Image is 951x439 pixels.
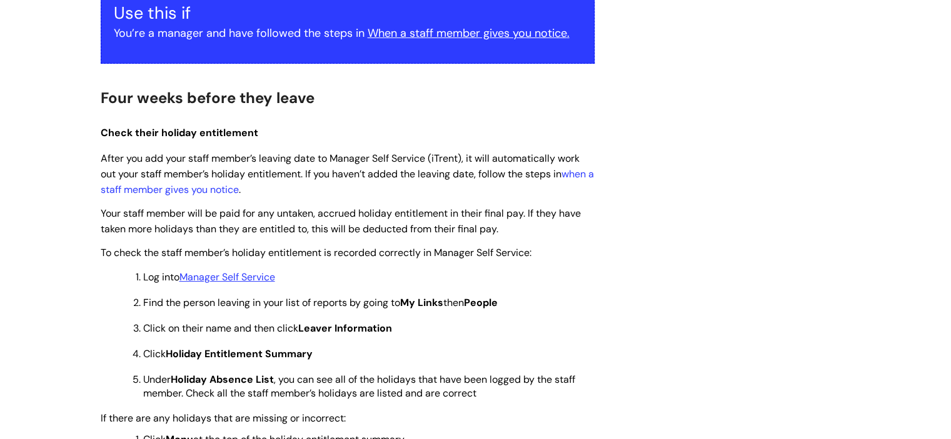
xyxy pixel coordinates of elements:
u: . [567,26,570,41]
strong: My Links [400,296,443,309]
strong: People [464,296,498,309]
span: Log into [143,270,275,284]
strong: Leaver Information [298,322,392,335]
span: To check the staff member’s holiday entitlement is recorded correctly in Manager Self Service: [101,246,531,259]
span: After you add your staff member’s leaving date to Manager Self Service (iTrent), it will automati... [101,152,594,196]
span: Click on their name and then click [143,322,392,335]
span: Four weeks before they leave [101,88,314,107]
span: Find the person leaving in your list of reports by going to then [143,296,498,309]
h3: Use this if [114,3,581,23]
strong: Holiday Absence List [171,373,274,386]
a: When a staff member gives you notice [368,26,567,41]
span: Under , you can see all of the holidays that have been logged by the staff member. Check all the ... [143,373,575,400]
span: Check their holiday entitlement [101,126,258,139]
span: If there are any holidays that are missing or incorrect: [101,412,346,425]
strong: Holiday Entitlement Summary [166,347,313,360]
p: You’re a manager and have followed the steps in [114,23,581,43]
a: when a staff member gives you notice [101,167,594,196]
span: Click [143,347,313,360]
a: Manager Self Service [179,270,275,284]
span: Your staff member will be paid for any untaken, accrued holiday entitlement in their final pay. I... [101,207,581,235]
